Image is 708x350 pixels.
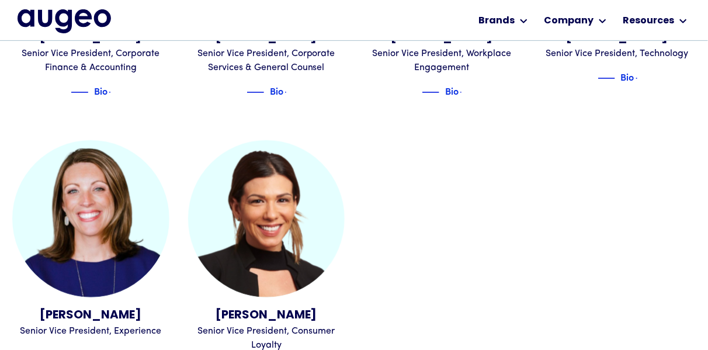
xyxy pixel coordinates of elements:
img: Blue decorative line [247,85,264,99]
img: Leslie Dickerson [12,140,169,297]
img: Blue decorative line [598,71,615,85]
div: Senior Vice President, Workplace Engagement [363,47,520,75]
img: Jeanine Aurigema [188,140,345,297]
div: Senior Vice President, Experience [12,324,169,338]
img: Blue text arrow [109,85,126,99]
div: Brands [479,14,515,28]
div: Bio [270,84,283,98]
a: home [18,9,111,33]
div: Bio [445,84,459,98]
div: [PERSON_NAME] [188,307,345,324]
div: Bio [94,84,107,98]
div: [PERSON_NAME] [12,307,169,324]
img: Blue decorative line [422,85,439,99]
img: Blue text arrow [636,71,653,85]
div: Senior Vice President, Corporate Services & General Counsel [188,47,345,75]
img: Blue decorative line [71,85,88,99]
div: Company [544,14,594,28]
div: Bio [621,70,634,84]
div: Resources [623,14,675,28]
img: Blue text arrow [284,85,302,99]
img: Blue text arrow [460,85,477,99]
div: Senior Vice President, Technology [539,47,696,61]
img: Augeo's full logo in midnight blue. [18,9,111,33]
div: Senior Vice President, Corporate Finance & Accounting [12,47,169,75]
